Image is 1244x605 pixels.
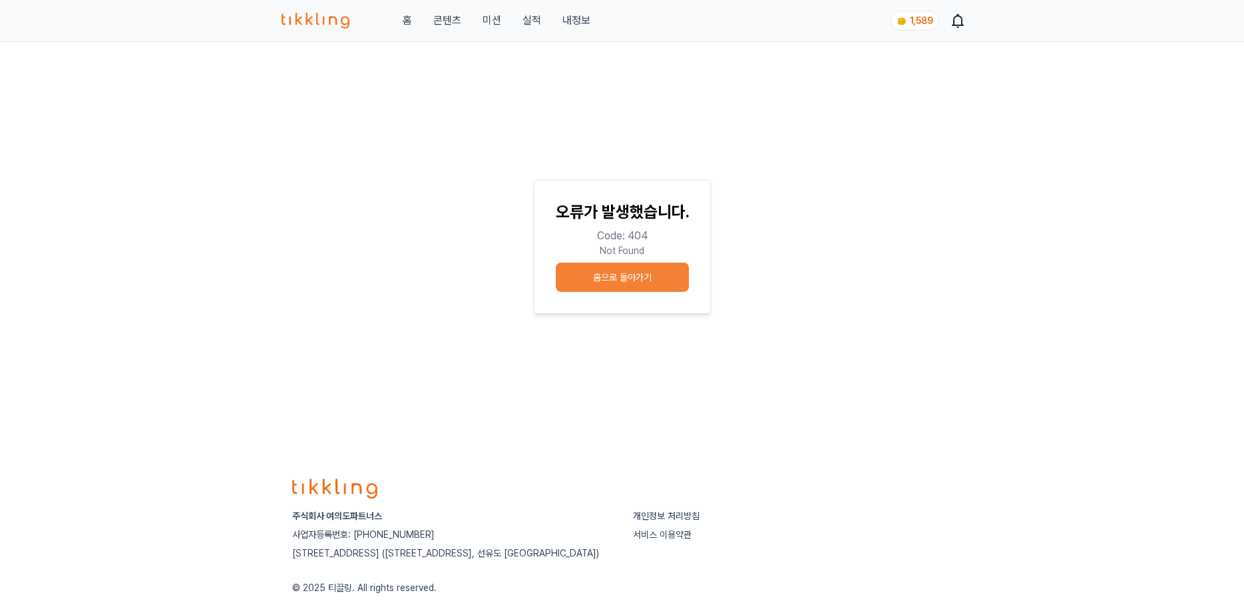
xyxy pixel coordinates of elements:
img: coin [897,16,907,27]
button: 홈으로 돌아가기 [556,263,689,292]
img: 티끌링 [282,13,350,29]
p: 오류가 발생했습니다. [556,201,689,223]
a: 내정보 [562,13,590,29]
button: 미션 [483,13,501,29]
a: 홈 [403,13,412,29]
a: 콘텐츠 [433,13,461,29]
p: [STREET_ADDRESS] ([STREET_ADDRESS], 선유도 [GEOGRAPHIC_DATA]) [292,546,612,560]
span: 1,589 [910,15,933,26]
p: Not Found [556,244,689,257]
p: 주식회사 여의도파트너스 [292,509,612,523]
img: logo [292,479,377,499]
a: 홈으로 돌아가기 [556,257,689,292]
p: 사업자등록번호: [PHONE_NUMBER] [292,528,612,541]
p: © 2025 티끌링. All rights reserved. [292,581,952,594]
a: 서비스 이용약관 [633,529,692,540]
p: Code: 404 [556,228,689,244]
a: 개인정보 처리방침 [633,511,700,521]
a: 실적 [522,13,541,29]
a: coin 1,589 [891,11,936,31]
